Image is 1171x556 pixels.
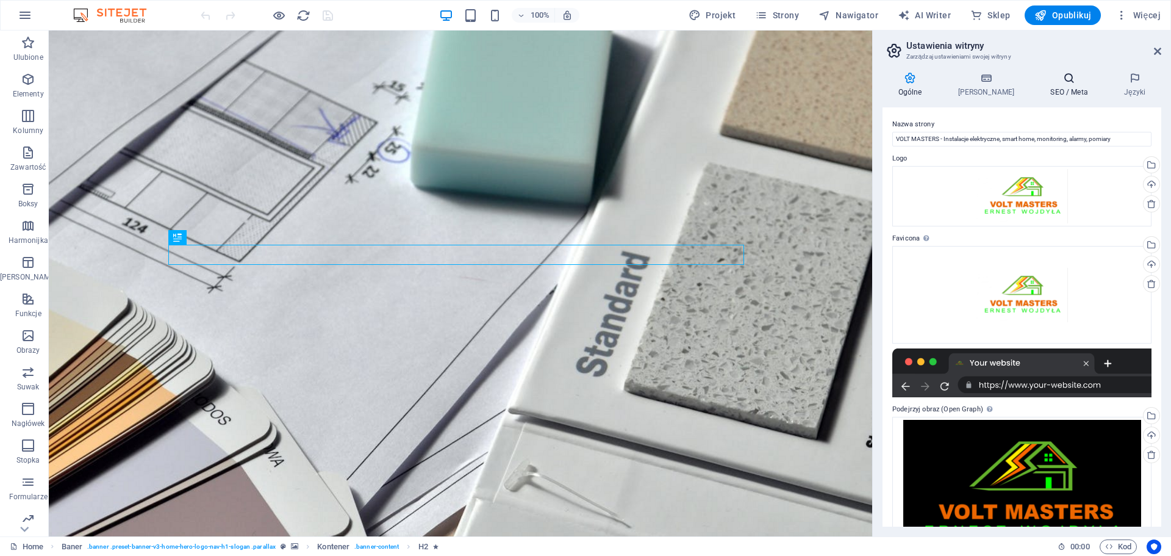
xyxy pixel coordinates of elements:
span: Projekt [689,9,736,21]
p: Zawartość [10,162,46,172]
button: Kliknij tutaj, aby wyjść z trybu podglądu i kontynuować edycję [271,8,286,23]
nav: breadcrumb [62,540,439,554]
span: : [1079,542,1081,551]
div: Projekt (Ctrl+Alt+Y) [684,5,740,25]
h4: [PERSON_NAME] [942,72,1035,98]
input: Nazwa... [892,132,1151,146]
div: samologo-236keUWnJemuNs5Fc4ka8w.png [892,166,1151,226]
span: . banner .preset-banner-v3-home-hero-logo-nav-h1-slogan .parallax [87,540,276,554]
span: . banner-content [354,540,399,554]
span: Opublikuj [1034,9,1091,21]
p: Formularze [9,492,48,502]
h3: Zarządzaj ustawieniami swojej witryny [906,51,1137,62]
h4: Języki [1108,72,1161,98]
h2: Ustawienia witryny [906,40,1161,51]
span: Kod [1105,540,1131,554]
h4: SEO / Meta [1035,72,1109,98]
p: Ulubione [13,52,43,62]
button: Projekt [684,5,740,25]
button: Nawigator [814,5,883,25]
i: Element zawiera animację [433,543,439,550]
p: Boksy [18,199,38,209]
button: reload [296,8,310,23]
label: Logo [892,151,1151,166]
button: Usercentrics [1147,540,1161,554]
span: 00 00 [1070,540,1089,554]
button: 100% [512,8,555,23]
p: Suwak [17,382,40,392]
span: Nawigator [818,9,878,21]
span: Sklep [970,9,1010,21]
p: Harmonijka [9,236,48,245]
span: Kliknij, aby zaznaczyć. Kliknij dwukrotnie, aby edytować [317,540,349,554]
span: AI Writer [898,9,951,21]
span: Więcej [1115,9,1161,21]
span: Kliknij, aby zaznaczyć. Kliknij dwukrotnie, aby edytować [418,540,428,554]
i: Po zmianie rozmiaru automatycznie dostosowuje poziom powiększenia do wybranego urządzenia. [562,10,573,21]
span: Kliknij, aby zaznaczyć. Kliknij dwukrotnie, aby edytować [62,540,82,554]
button: Sklep [965,5,1015,25]
label: Nazwa strony [892,117,1151,132]
button: Strony [750,5,804,25]
i: Przeładuj stronę [296,9,310,23]
i: Ten element zawiera tło [291,543,298,550]
h6: Czas sesji [1058,540,1090,554]
p: Stopka [16,455,40,465]
a: Kliknij, aby anulować zaznaczenie. Kliknij dwukrotnie, aby otworzyć Strony [10,540,43,554]
button: Opublikuj [1025,5,1101,25]
button: Więcej [1111,5,1166,25]
img: Editor Logo [70,8,162,23]
span: Strony [755,9,799,21]
p: Nagłówek [12,419,45,428]
label: Favicona [892,231,1151,246]
h6: 100% [530,8,550,23]
h4: Ogólne [883,72,942,98]
p: Funkcje [15,309,41,319]
div: samologo-oG-uanwz9EiVVJZ-JqR2GQ-HGltaOx7C4YDcfEvm2FTBg.png [892,246,1151,344]
p: Obrazy [16,345,40,355]
i: Ten element jest konfigurowalnym ustawieniem wstępnym [281,543,286,550]
button: AI Writer [893,5,956,25]
p: Kolumny [13,126,43,135]
p: Elementy [13,89,44,99]
button: Kod [1100,540,1137,554]
label: Podejrzyj obraz (Open Graph) [892,402,1151,417]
